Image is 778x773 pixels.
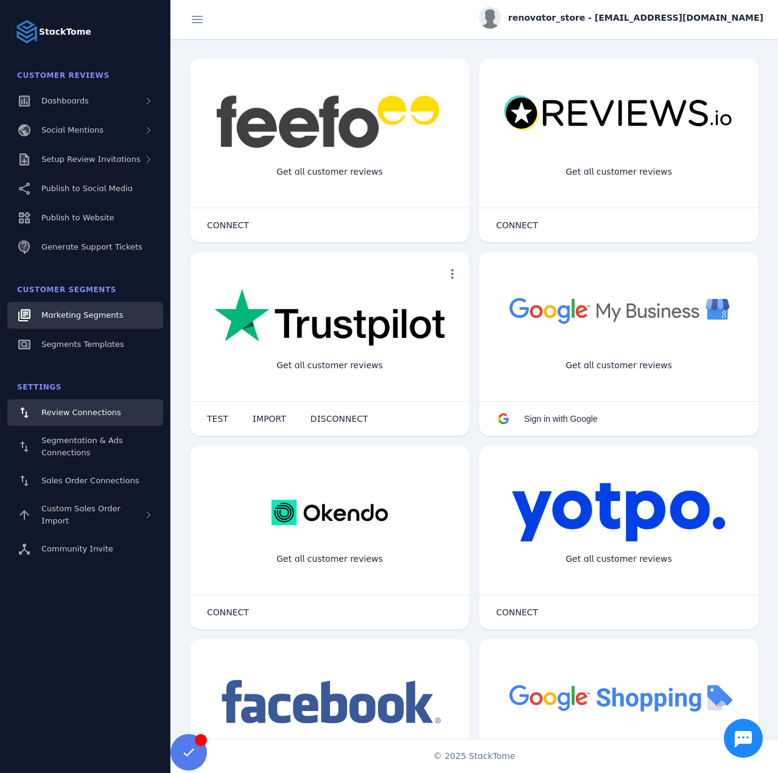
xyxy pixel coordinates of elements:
button: renovator_store - [EMAIL_ADDRESS][DOMAIN_NAME] [479,7,763,29]
a: Publish to Website [7,205,163,231]
div: Get all customer reviews [556,156,682,188]
button: DISCONNECT [298,407,380,431]
span: CONNECT [207,221,249,229]
span: Community Invite [41,544,113,553]
img: googleshopping.png [503,676,734,719]
span: Segmentation & Ads Connections [41,436,123,457]
button: more [440,262,464,286]
button: CONNECT [195,213,261,237]
a: Review Connections [7,399,163,426]
span: DISCONNECT [310,414,368,423]
img: feefo.png [214,95,445,149]
button: CONNECT [195,600,261,624]
img: facebook.png [214,676,445,730]
strong: StackTome [39,26,91,38]
img: reviewsio.svg [503,95,734,132]
span: renovator_store - [EMAIL_ADDRESS][DOMAIN_NAME] [508,12,763,24]
a: Generate Support Tickets [7,234,163,261]
a: Marketing Segments [7,302,163,329]
div: Get all customer reviews [556,543,682,575]
img: okendo.webp [272,482,388,543]
span: IMPORT [253,414,286,423]
span: Generate Support Tickets [41,242,142,251]
button: TEST [195,407,240,431]
span: TEST [207,414,228,423]
span: Sign in with Google [524,414,598,424]
span: CONNECT [496,221,538,229]
span: Settings [17,383,61,391]
button: IMPORT [240,407,298,431]
img: yotpo.png [511,482,726,543]
div: Get all customer reviews [267,349,393,382]
span: Publish to Social Media [41,184,133,193]
div: Get all customer reviews [267,543,393,575]
img: Logo image [15,19,39,44]
span: CONNECT [207,608,249,617]
span: Setup Review Invitations [41,155,141,164]
span: Customer Segments [17,285,116,294]
span: Segments Templates [41,340,124,349]
span: CONNECT [496,608,538,617]
div: Import Products from Google [547,736,690,769]
div: Get all customer reviews [267,156,393,188]
a: Publish to Social Media [7,175,163,202]
span: Customer Reviews [17,71,110,80]
button: Sign in with Google [484,407,610,431]
span: Custom Sales Order Import [41,504,121,525]
span: Dashboards [41,96,89,105]
a: Segments Templates [7,331,163,358]
span: Publish to Website [41,213,114,222]
button: CONNECT [484,600,550,624]
a: Sales Order Connections [7,467,163,494]
div: Get all customer reviews [556,349,682,382]
span: Marketing Segments [41,310,123,320]
span: Sales Order Connections [41,476,139,485]
img: profile.jpg [479,7,501,29]
a: Community Invite [7,536,163,562]
span: Review Connections [41,408,121,417]
a: Segmentation & Ads Connections [7,428,163,465]
span: Social Mentions [41,125,103,135]
img: googlebusiness.png [503,289,734,332]
img: trustpilot.png [214,289,445,348]
button: CONNECT [484,213,550,237]
span: © 2025 StackTome [433,750,516,763]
